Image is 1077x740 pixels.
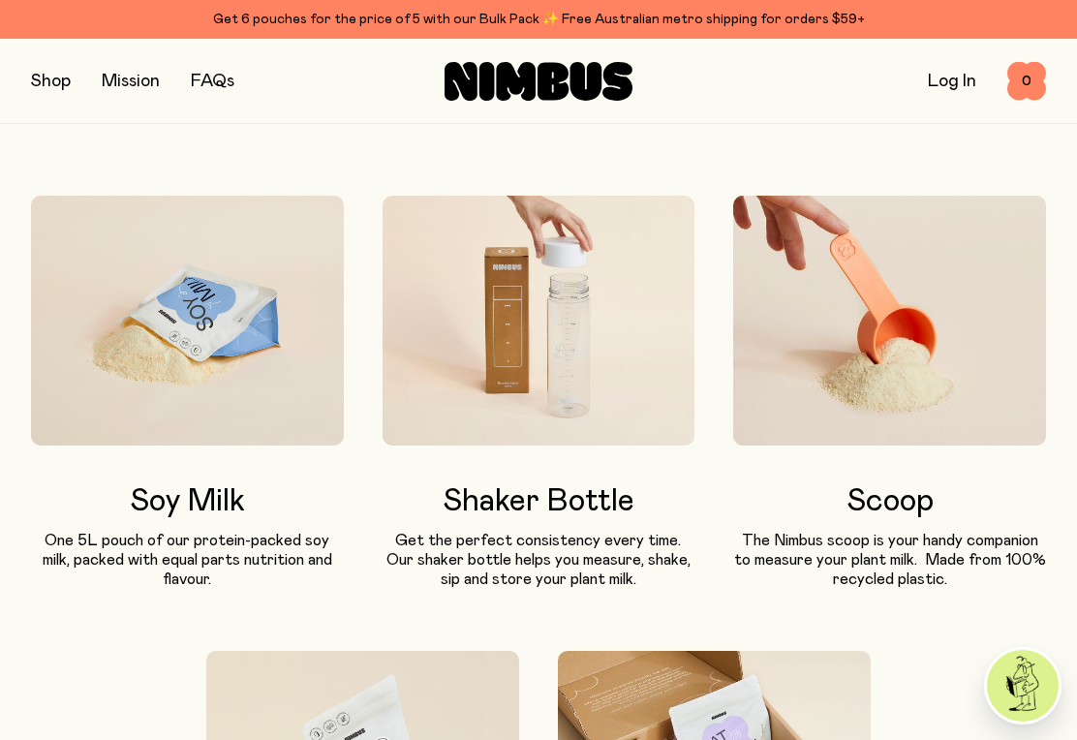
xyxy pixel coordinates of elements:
p: One 5L pouch of our protein-packed soy milk, packed with equal parts nutrition and flavour. [31,531,344,589]
a: Mission [102,73,160,90]
img: Soy Milk Powder Flowing Out of Pouch [31,196,344,446]
img: agent [987,650,1059,722]
p: Get the perfect consistency every time. Our shaker bottle helps you measure, shake, sip and store... [383,531,695,589]
h3: Shaker Bottle [383,484,695,519]
h3: Scoop [733,484,1046,519]
button: 0 [1007,62,1046,101]
div: Get 6 pouches for the price of 5 with our Bulk Pack ✨ Free Australian metro shipping for orders $59+ [31,8,1046,31]
h3: Soy Milk [31,484,344,519]
p: The Nimbus scoop is your handy companion to measure your plant milk. Made from 100% recycled plas... [733,531,1046,589]
a: FAQs [191,73,234,90]
a: Log In [928,73,976,90]
img: Nimbus scoop with powder [733,196,1046,446]
img: Nimbus Shaker Bottle with lid being lifted off [383,196,695,446]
